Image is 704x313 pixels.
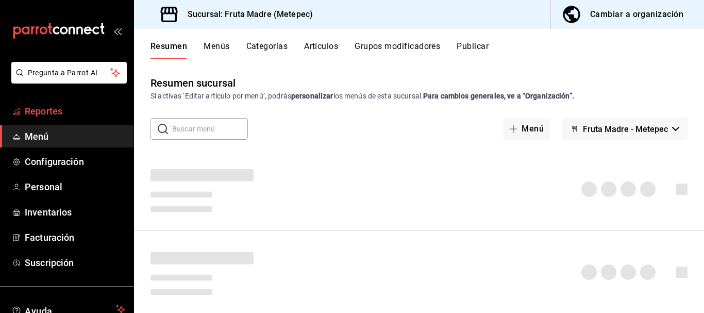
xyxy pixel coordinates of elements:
span: Fruta Madre - Metepec [583,124,668,134]
span: Facturación [25,230,125,244]
span: Pregunta a Parrot AI [28,68,111,78]
span: Inventarios [25,205,125,219]
h3: Sucursal: Fruta Madre (Metepec) [179,8,313,21]
button: Artículos [304,41,338,59]
button: open_drawer_menu [113,27,122,35]
div: Si activas ‘Editar artículo por menú’, podrás los menús de esta sucursal. [150,91,688,102]
input: Buscar menú [172,119,248,139]
span: Menú [25,129,125,143]
div: Cambiar a organización [590,7,683,22]
button: Publicar [457,41,489,59]
span: Reportes [25,104,125,118]
button: Fruta Madre - Metepec [562,118,688,140]
button: Categorías [246,41,288,59]
span: Configuración [25,155,125,169]
div: Resumen sucursal [150,75,236,91]
strong: Para cambios generales, ve a “Organización”. [423,92,574,100]
span: Suscripción [25,256,125,270]
span: Personal [25,180,125,194]
button: Menú [503,118,550,140]
button: Pregunta a Parrot AI [11,62,127,84]
button: Grupos modificadores [355,41,440,59]
strong: personalizar [291,92,333,100]
button: Menús [204,41,229,59]
button: Resumen [150,41,187,59]
a: Pregunta a Parrot AI [7,75,127,86]
div: navigation tabs [150,41,704,59]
